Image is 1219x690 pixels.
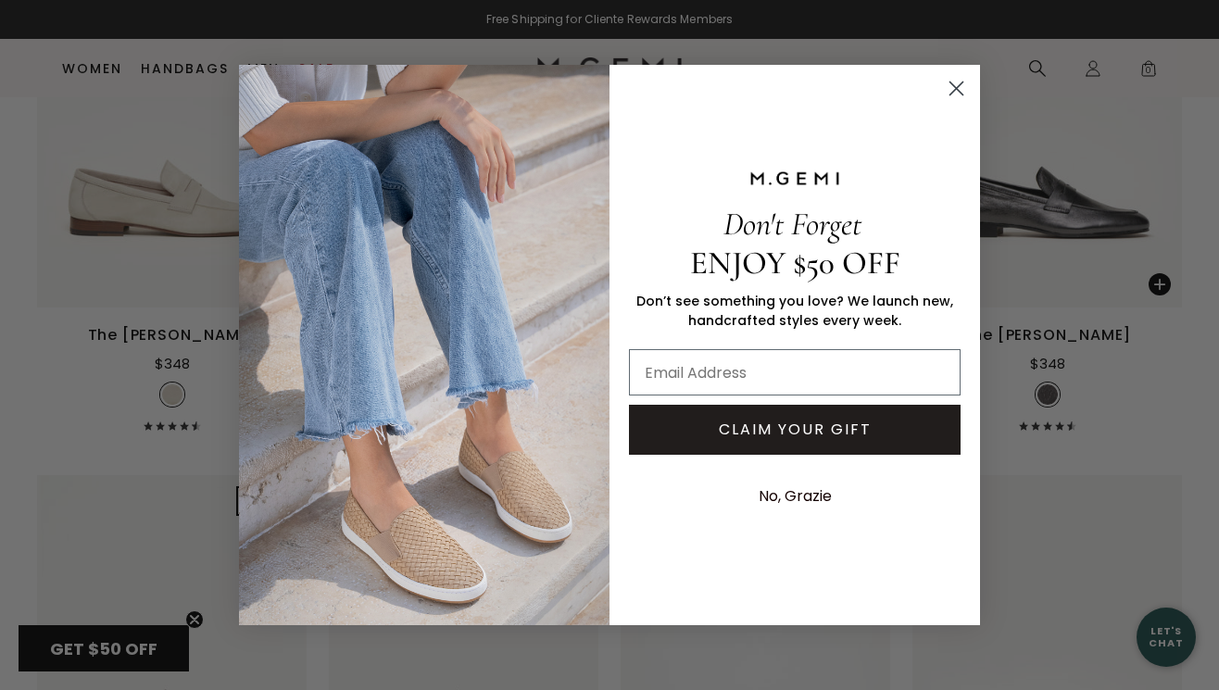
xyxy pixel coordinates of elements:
img: M.Gemi [239,65,609,624]
button: CLAIM YOUR GIFT [629,405,961,455]
span: Don't Forget [723,205,861,244]
button: Close dialog [940,72,973,105]
span: Don’t see something you love? We launch new, handcrafted styles every week. [636,292,953,330]
img: M.GEMI [748,170,841,187]
button: No, Grazie [749,473,841,520]
input: Email Address [629,349,961,395]
span: ENJOY $50 OFF [690,244,900,282]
